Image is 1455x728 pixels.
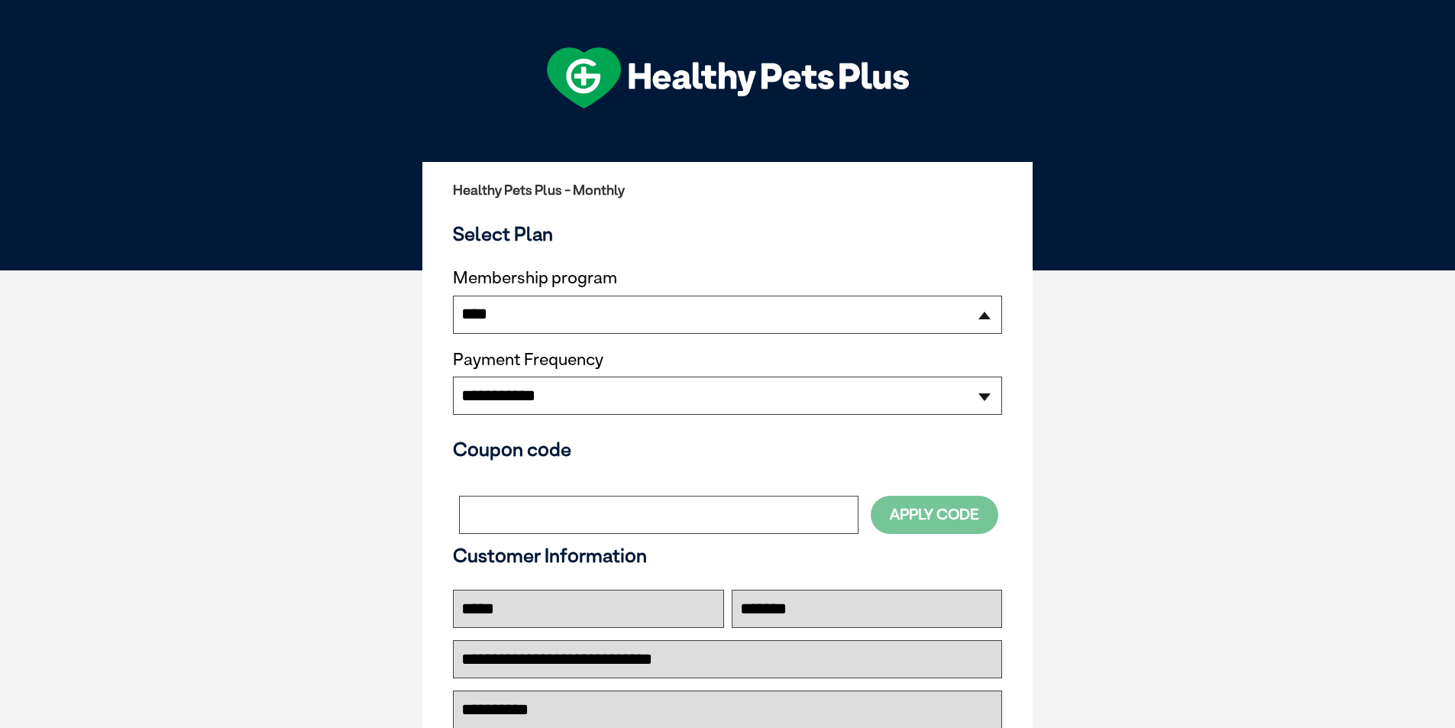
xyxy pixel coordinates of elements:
label: Membership program [453,268,1002,288]
label: Payment Frequency [453,350,603,370]
h3: Customer Information [453,544,1002,567]
h3: Coupon code [453,438,1002,461]
button: Apply Code [871,496,998,533]
img: hpp-logo-landscape-green-white.png [547,47,909,108]
h3: Select Plan [453,222,1002,245]
h2: Healthy Pets Plus - Monthly [453,183,1002,198]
